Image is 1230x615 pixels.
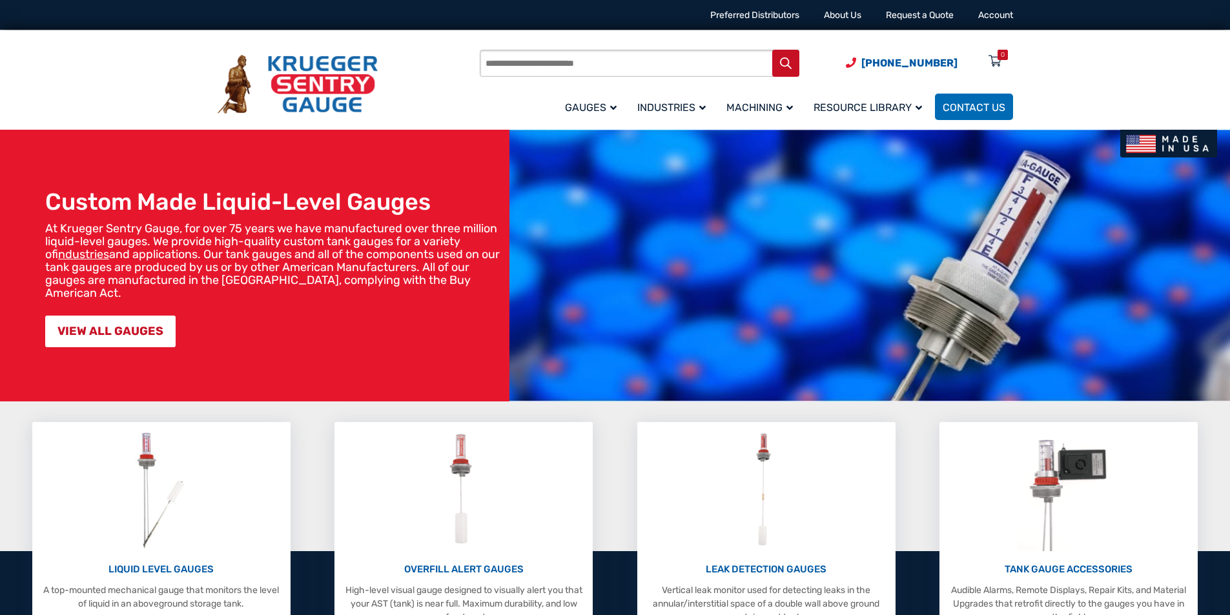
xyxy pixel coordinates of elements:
[45,316,176,347] a: VIEW ALL GAUGES
[943,101,1005,114] span: Contact Us
[565,101,617,114] span: Gauges
[557,92,630,122] a: Gauges
[935,94,1013,120] a: Contact Us
[630,92,719,122] a: Industries
[741,428,792,551] img: Leak Detection Gauges
[644,562,889,577] p: LEAK DETECTION GAUGES
[1120,130,1217,157] img: Made In USA
[886,10,954,21] a: Request a Quote
[726,101,793,114] span: Machining
[637,101,706,114] span: Industries
[58,247,109,261] a: industries
[719,92,806,122] a: Machining
[341,562,586,577] p: OVERFILL ALERT GAUGES
[509,130,1230,401] img: bg_hero_bannerksentry
[861,57,958,69] span: [PHONE_NUMBER]
[978,10,1013,21] a: Account
[435,428,493,551] img: Overfill Alert Gauges
[814,101,922,114] span: Resource Library
[1001,50,1005,60] div: 0
[710,10,799,21] a: Preferred Distributors
[45,222,503,299] p: At Krueger Sentry Gauge, for over 75 years we have manufactured over three million liquid-level g...
[824,10,861,21] a: About Us
[127,428,195,551] img: Liquid Level Gauges
[946,562,1191,577] p: TANK GAUGE ACCESSORIES
[39,562,284,577] p: LIQUID LEVEL GAUGES
[846,55,958,71] a: Phone Number (920) 434-8860
[1017,428,1121,551] img: Tank Gauge Accessories
[806,92,935,122] a: Resource Library
[39,583,284,610] p: A top-mounted mechanical gauge that monitors the level of liquid in an aboveground storage tank.
[218,55,378,114] img: Krueger Sentry Gauge
[45,188,503,216] h1: Custom Made Liquid-Level Gauges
